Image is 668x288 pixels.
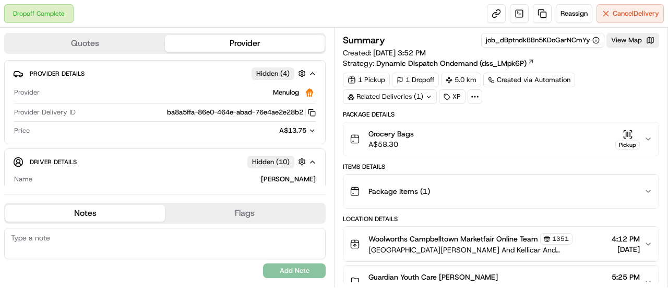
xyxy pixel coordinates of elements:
[13,153,317,170] button: Driver DetailsHidden (10)
[552,235,569,243] span: 1351
[343,58,534,68] div: Strategy:
[165,205,325,222] button: Flags
[613,9,659,18] span: Cancel Delivery
[252,67,308,80] button: Hidden (4)
[14,175,32,184] span: Name
[560,9,588,18] span: Reassign
[343,163,659,171] div: Items Details
[615,129,640,149] button: Pickup
[343,122,659,156] button: Grocery BagsA$58.30Pickup
[247,155,308,168] button: Hidden (10)
[368,272,498,282] span: Guardian Youth Care [PERSON_NAME]
[343,73,390,87] div: 1 Pickup
[343,89,437,104] div: Related Deliveries (1)
[30,70,85,78] span: Provider Details
[167,108,316,117] button: ba8a5ffa-86e0-464e-abad-76e4ae2e28b2
[5,35,165,52] button: Quotes
[165,35,325,52] button: Provider
[13,65,317,82] button: Provider DetailsHidden (4)
[373,48,426,57] span: [DATE] 3:52 PM
[343,175,659,208] button: Package Items (1)
[368,234,538,244] span: Woolworths Campbelltown Marketfair Online Team
[606,33,659,48] button: View Map
[368,245,607,255] span: [GEOGRAPHIC_DATA][PERSON_NAME] And Kellicar And [GEOGRAPHIC_DATA], [GEOGRAPHIC_DATA], [GEOGRAPHIC...
[224,126,316,135] button: A$13.75
[376,58,534,68] a: Dynamic Dispatch Ondemand (dss_LMpk6P)
[597,4,664,23] button: CancelDelivery
[14,126,30,135] span: Price
[5,205,165,222] button: Notes
[343,48,426,58] span: Created:
[252,157,290,167] span: Hidden ( 10 )
[615,141,640,149] div: Pickup
[14,108,76,117] span: Provider Delivery ID
[612,272,640,282] span: 5:25 PM
[30,158,77,166] span: Driver Details
[368,186,430,197] span: Package Items ( 1 )
[368,129,414,139] span: Grocery Bags
[441,73,481,87] div: 5.0 km
[483,73,575,87] a: Created via Automation
[343,215,659,223] div: Location Details
[368,139,414,149] span: A$58.30
[37,175,316,184] div: [PERSON_NAME]
[486,36,600,45] button: job_dBptndkBBn5KDoGarNCmYy
[303,86,316,99] img: justeat_logo.png
[392,73,439,87] div: 1 Dropoff
[256,69,290,78] span: Hidden ( 4 )
[279,126,306,135] span: A$13.75
[343,227,659,261] button: Woolworths Campbelltown Marketfair Online Team1351[GEOGRAPHIC_DATA][PERSON_NAME] And Kellicar And...
[343,36,385,45] h3: Summary
[343,110,659,119] div: Package Details
[612,234,640,244] span: 4:12 PM
[376,58,527,68] span: Dynamic Dispatch Ondemand (dss_LMpk6P)
[612,244,640,255] span: [DATE]
[273,88,299,97] span: Menulog
[14,88,40,97] span: Provider
[439,89,466,104] div: XP
[556,4,592,23] button: Reassign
